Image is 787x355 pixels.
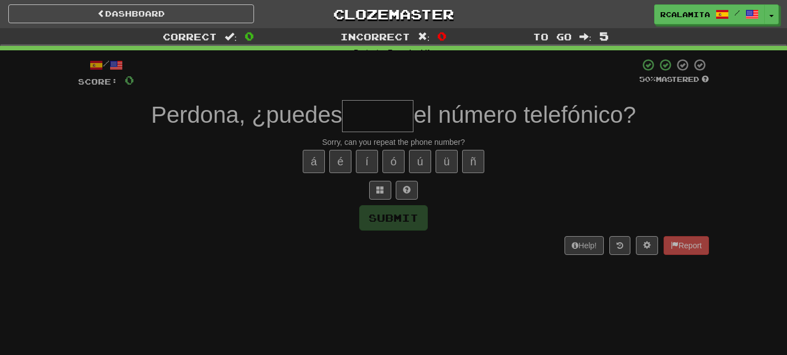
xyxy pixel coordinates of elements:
button: ú [409,150,431,173]
div: / [78,58,134,72]
button: Help! [565,236,604,255]
button: Switch sentence to multiple choice alt+p [369,181,391,200]
a: rcalamita / [654,4,765,24]
span: Score: [78,77,118,86]
button: ó [382,150,405,173]
span: el número telefónico? [413,102,636,128]
strong: Everyday Life [388,49,433,56]
button: á [303,150,325,173]
span: 5 [599,29,609,43]
span: 0 [125,73,134,87]
button: é [329,150,351,173]
button: Round history (alt+y) [609,236,630,255]
span: 50 % [639,75,656,83]
span: Incorrect [340,31,410,42]
button: Report [664,236,709,255]
div: Sorry, can you repeat the phone number? [78,137,709,148]
button: í [356,150,378,173]
button: ü [436,150,458,173]
span: rcalamita [660,9,710,19]
span: To go [533,31,572,42]
a: Dashboard [8,4,254,23]
span: : [418,32,430,41]
a: Clozemaster [271,4,516,24]
span: 0 [245,29,254,43]
button: Submit [359,205,428,231]
span: Correct [163,31,217,42]
span: 0 [437,29,447,43]
span: / [734,9,740,17]
button: Single letter hint - you only get 1 per sentence and score half the points! alt+h [396,181,418,200]
span: : [225,32,237,41]
button: ñ [462,150,484,173]
span: : [579,32,592,41]
span: Perdona, ¿puedes [151,102,343,128]
div: Mastered [639,75,709,85]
